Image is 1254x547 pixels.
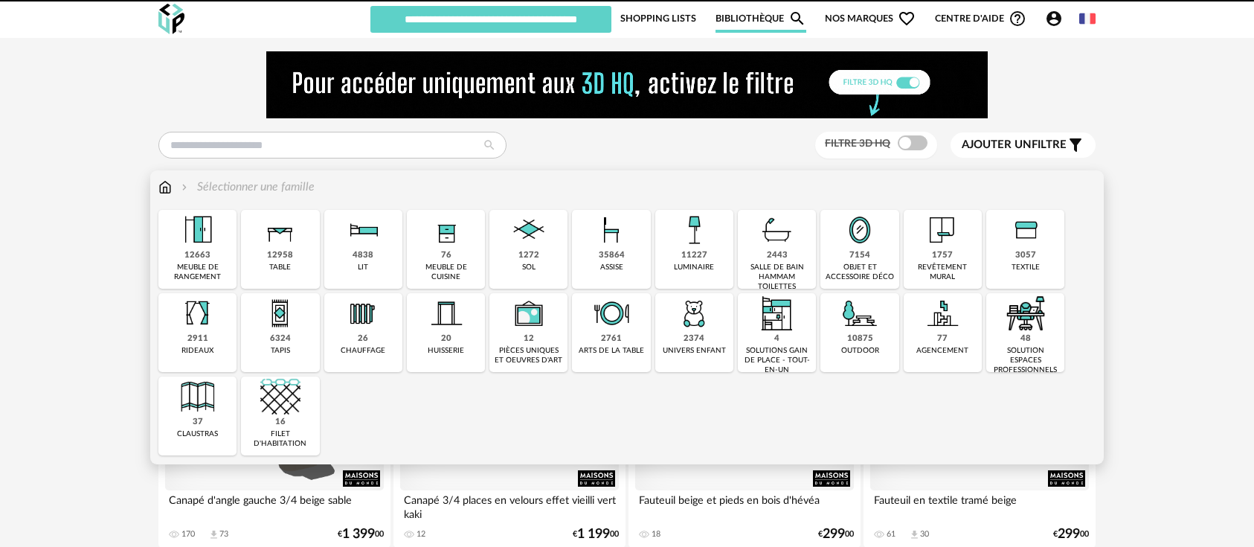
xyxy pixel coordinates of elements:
[522,263,536,272] div: sol
[208,529,219,540] span: Download icon
[343,210,383,250] img: Literie.png
[674,210,714,250] img: Luminaire.png
[920,529,929,540] div: 30
[509,293,549,333] img: UniqueOeuvre.png
[591,293,631,333] img: ArtTable.png
[1053,529,1089,540] div: € 00
[184,250,210,261] div: 12663
[342,529,375,540] span: 1 399
[962,138,1067,153] span: filtre
[260,210,300,250] img: Table.png
[338,529,384,540] div: € 00
[652,529,660,540] div: 18
[358,263,368,272] div: lit
[266,51,988,118] img: NEW%20NEW%20HQ%20NEW_V1.gif
[193,417,203,428] div: 37
[757,293,797,333] img: ToutEnUn.png
[441,250,451,261] div: 76
[825,263,894,282] div: objet et accessoire déco
[271,346,290,356] div: tapis
[1045,10,1063,28] span: Account Circle icon
[181,346,213,356] div: rideaux
[887,529,896,540] div: 61
[674,263,714,272] div: luminaire
[600,263,623,272] div: assise
[684,333,704,345] div: 2374
[579,346,644,356] div: arts de la table
[788,10,806,28] span: Magnify icon
[573,529,619,540] div: € 00
[742,263,811,292] div: salle de bain hammam toilettes
[1020,333,1031,345] div: 48
[165,490,384,520] div: Canapé d'angle gauche 3/4 beige sable
[509,210,549,250] img: Sol.png
[716,4,806,33] a: BibliothèqueMagnify icon
[840,293,880,333] img: Outdoor.png
[742,346,811,375] div: solutions gain de place - tout-en-un
[591,210,631,250] img: Assise.png
[158,179,172,196] img: svg+xml;base64,PHN2ZyB3aWR0aD0iMTYiIGhlaWdodD0iMTciIHZpZXdCb3g9IjAgMCAxNiAxNyIgZmlsbD0ibm9uZSIgeG...
[441,333,451,345] div: 20
[898,10,916,28] span: Heart Outline icon
[158,4,184,34] img: OXP
[818,529,854,540] div: € 00
[269,263,291,272] div: table
[674,293,714,333] img: UniversEnfant.png
[922,210,962,250] img: Papier%20peint.png
[178,377,218,417] img: Cloison.png
[962,139,1032,150] span: Ajouter un
[494,346,563,365] div: pièces uniques et oeuvres d'art
[178,210,218,250] img: Meuble%20de%20rangement.png
[179,179,315,196] div: Sélectionner une famille
[1006,210,1046,250] img: Textile.png
[922,293,962,333] img: Agencement.png
[353,250,373,261] div: 4838
[275,417,286,428] div: 16
[577,529,610,540] span: 1 199
[841,346,879,356] div: outdoor
[601,333,622,345] div: 2761
[1009,10,1026,28] span: Help Circle Outline icon
[937,333,948,345] div: 77
[991,346,1060,375] div: solution espaces professionnels
[428,346,464,356] div: huisserie
[908,263,977,282] div: revêtement mural
[178,293,218,333] img: Rideaux.png
[177,429,218,439] div: claustras
[825,138,890,149] span: Filtre 3D HQ
[181,529,195,540] div: 170
[840,210,880,250] img: Miroir.png
[599,250,625,261] div: 35864
[187,333,208,345] div: 2911
[417,529,425,540] div: 12
[847,333,873,345] div: 10875
[870,490,1089,520] div: Fauteuil en textile tramé beige
[951,132,1096,158] button: Ajouter unfiltre Filter icon
[774,333,779,345] div: 4
[260,377,300,417] img: filet.png
[620,4,696,33] a: Shopping Lists
[245,429,315,449] div: filet d'habitation
[932,250,953,261] div: 1757
[411,263,480,282] div: meuble de cuisine
[426,210,466,250] img: Rangement.png
[341,346,385,356] div: chauffage
[267,250,293,261] div: 12958
[767,250,788,261] div: 2443
[1067,136,1084,154] span: Filter icon
[849,250,870,261] div: 7154
[823,529,845,540] span: 299
[825,4,916,33] span: Nos marques
[1079,10,1096,27] img: fr
[1006,293,1046,333] img: espace-de-travail.png
[681,250,707,261] div: 11227
[916,346,968,356] div: agencement
[400,490,619,520] div: Canapé 3/4 places en velours effet vieilli vert kaki
[1015,250,1036,261] div: 3057
[358,333,368,345] div: 26
[426,293,466,333] img: Huiserie.png
[270,333,291,345] div: 6324
[163,263,232,282] div: meuble de rangement
[935,10,1026,28] span: Centre d'aideHelp Circle Outline icon
[757,210,797,250] img: Salle%20de%20bain.png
